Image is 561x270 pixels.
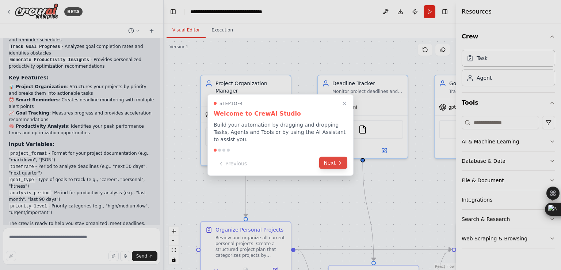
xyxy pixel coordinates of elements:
[319,157,347,169] button: Next
[220,101,243,106] span: Step 1 of 4
[214,121,347,143] p: Build your automation by dragging and dropping Tasks, Agents and Tools or by using the AI Assista...
[214,109,347,118] h3: Welcome to CrewAI Studio
[214,158,251,170] button: Previous
[168,7,178,17] button: Hide left sidebar
[340,99,349,108] button: Close walkthrough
